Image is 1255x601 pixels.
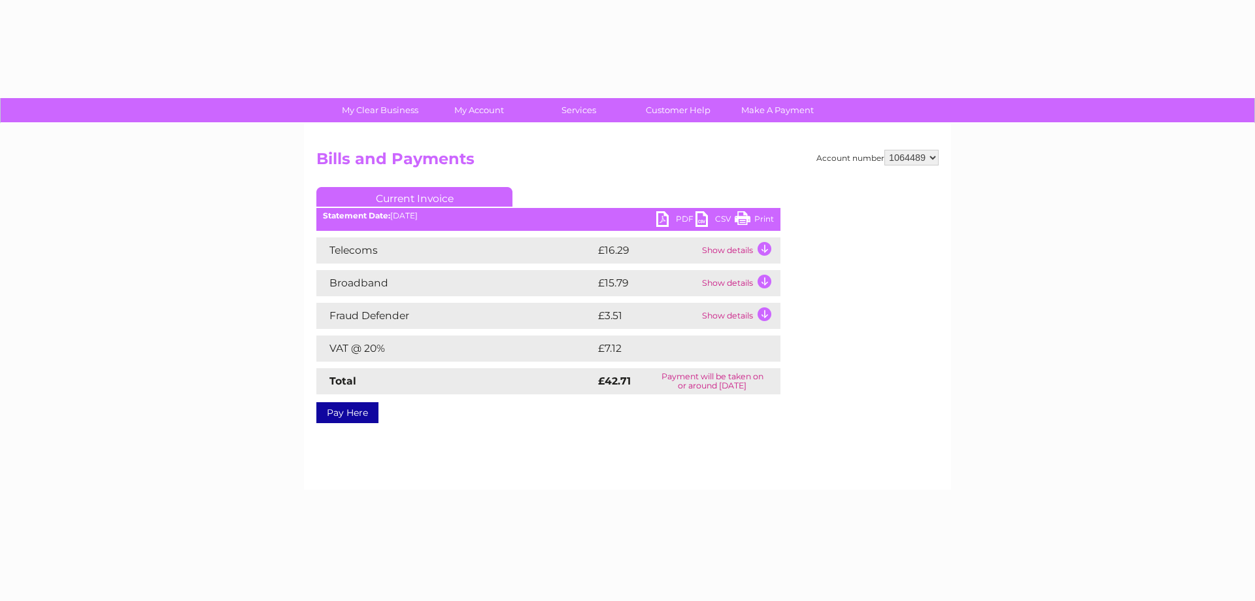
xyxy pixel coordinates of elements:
[624,98,732,122] a: Customer Help
[595,270,699,296] td: £15.79
[316,402,378,423] a: Pay Here
[426,98,533,122] a: My Account
[595,237,699,264] td: £16.29
[656,211,695,230] a: PDF
[644,368,780,394] td: Payment will be taken on or around [DATE]
[316,150,939,175] h2: Bills and Payments
[316,270,595,296] td: Broadband
[316,211,780,220] div: [DATE]
[316,187,512,207] a: Current Invoice
[316,303,595,329] td: Fraud Defender
[329,375,356,387] strong: Total
[323,211,390,220] b: Statement Date:
[695,211,735,230] a: CSV
[816,150,939,165] div: Account number
[699,237,780,264] td: Show details
[735,211,774,230] a: Print
[316,237,595,264] td: Telecoms
[699,270,780,296] td: Show details
[316,335,595,362] td: VAT @ 20%
[595,335,747,362] td: £7.12
[595,303,699,329] td: £3.51
[699,303,780,329] td: Show details
[598,375,631,387] strong: £42.71
[326,98,434,122] a: My Clear Business
[724,98,831,122] a: Make A Payment
[525,98,633,122] a: Services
